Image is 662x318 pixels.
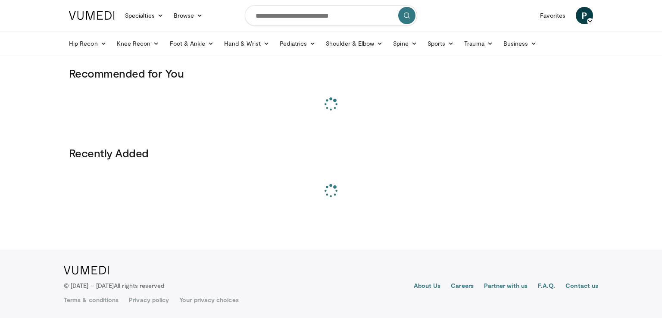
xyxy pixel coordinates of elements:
a: Favorites [535,7,571,24]
a: Business [498,35,542,52]
a: Hand & Wrist [219,35,275,52]
a: Partner with us [484,281,528,292]
a: Privacy policy [129,296,169,304]
input: Search topics, interventions [245,5,417,26]
a: Your privacy choices [179,296,238,304]
a: Knee Recon [112,35,165,52]
a: F.A.Q. [538,281,555,292]
a: About Us [414,281,441,292]
a: Specialties [120,7,169,24]
a: Careers [451,281,474,292]
a: P [576,7,593,24]
a: Shoulder & Elbow [321,35,388,52]
a: Foot & Ankle [165,35,219,52]
img: VuMedi Logo [64,266,109,274]
a: Spine [388,35,422,52]
img: VuMedi Logo [69,11,115,20]
a: Terms & conditions [64,296,119,304]
a: Contact us [565,281,598,292]
h3: Recommended for You [69,66,593,80]
span: All rights reserved [114,282,164,289]
a: Sports [422,35,459,52]
p: © [DATE] – [DATE] [64,281,165,290]
a: Browse [169,7,208,24]
h3: Recently Added [69,146,593,160]
a: Pediatrics [275,35,321,52]
a: Hip Recon [64,35,112,52]
a: Trauma [459,35,498,52]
